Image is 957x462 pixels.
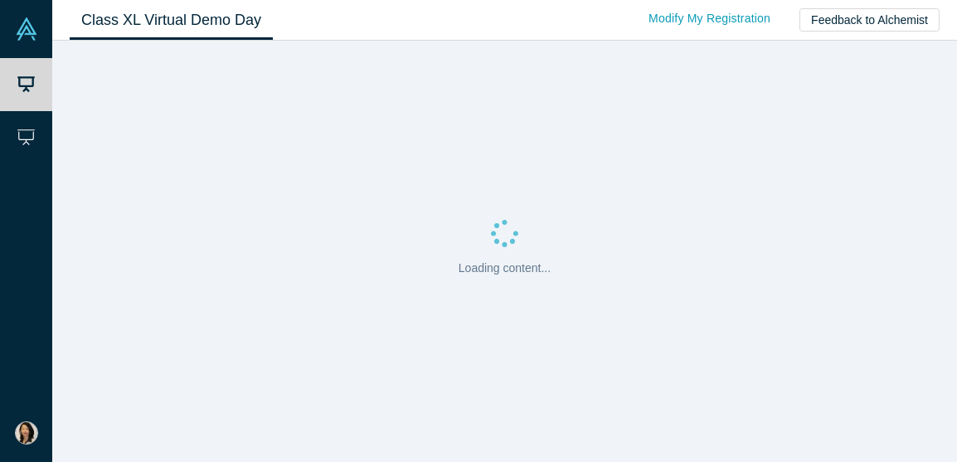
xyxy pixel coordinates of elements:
button: Feedback to Alchemist [799,8,940,32]
p: Loading content... [459,260,551,277]
img: Kyoko Watanabe's Account [15,421,38,445]
a: Class XL Virtual Demo Day [70,1,273,40]
img: Alchemist Vault Logo [15,17,38,41]
a: Modify My Registration [631,4,788,33]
